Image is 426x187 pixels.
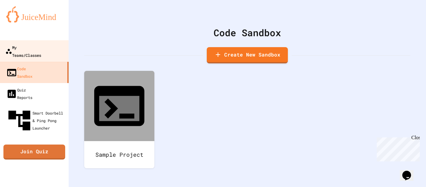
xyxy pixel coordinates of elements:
iframe: chat widget [374,135,420,161]
div: Sample Project [84,141,154,168]
div: My Teams/Classes [5,43,41,59]
img: logo-orange.svg [6,6,62,22]
div: Chat with us now!Close [2,2,43,40]
iframe: chat widget [400,162,420,181]
a: Join Quiz [3,145,65,160]
div: Code Sandbox [84,26,410,40]
div: Smart Doorbell & Ping Pong Launcher [6,107,66,134]
a: Sample Project [84,71,154,168]
div: Quiz Reports [6,86,32,101]
a: Create New Sandbox [207,47,288,63]
div: Code Sandbox [6,65,32,80]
